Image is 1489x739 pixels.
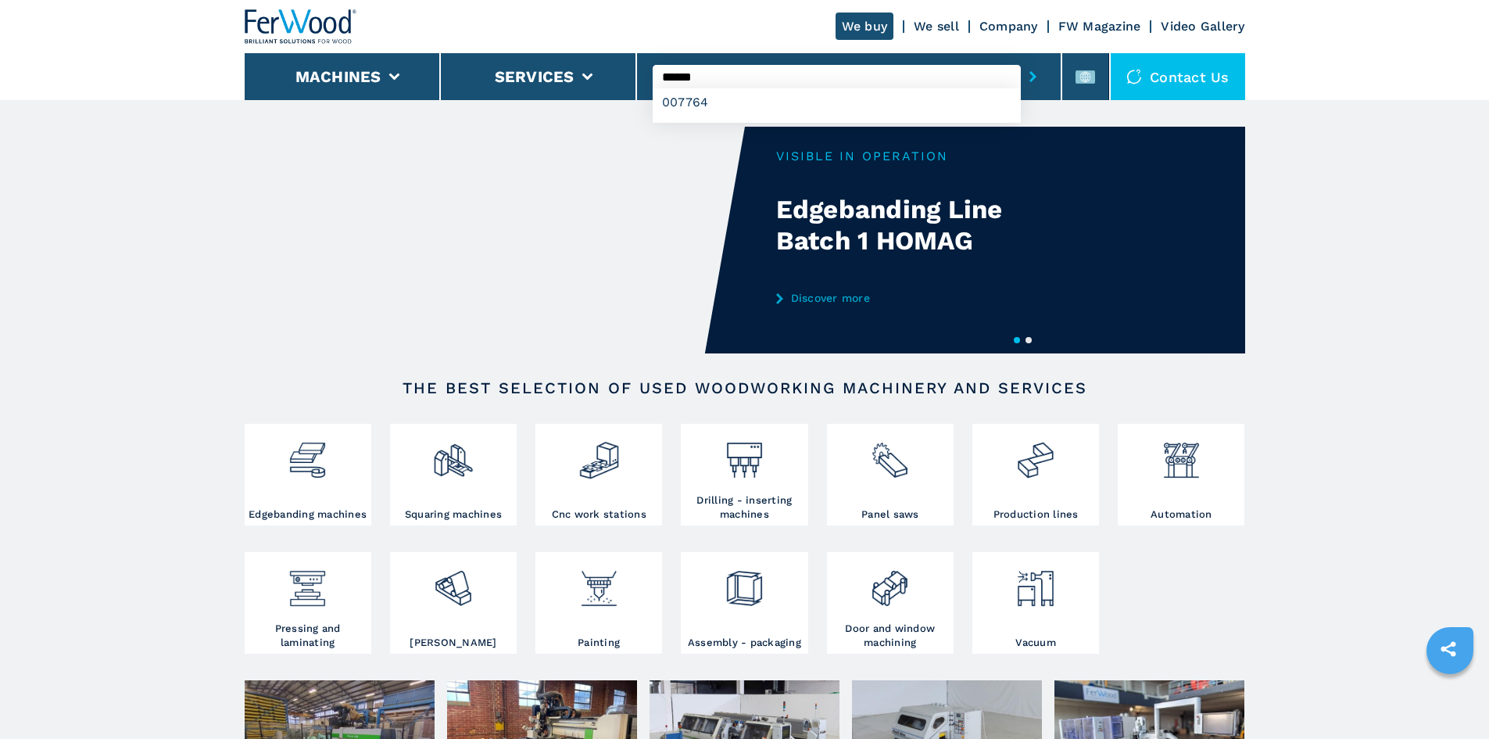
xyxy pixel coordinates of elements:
a: Door and window machining [827,552,954,654]
a: Drilling - inserting machines [681,424,807,526]
h3: Assembly - packaging [688,636,801,650]
img: squadratrici_2.png [432,428,474,481]
a: Automation [1118,424,1244,526]
img: montaggio_imballaggio_2.png [724,556,765,609]
a: Painting [535,552,662,654]
a: Assembly - packaging [681,552,807,654]
img: verniciatura_1.png [578,556,620,609]
a: Panel saws [827,424,954,526]
img: automazione.png [1161,428,1202,481]
a: sharethis [1429,630,1468,669]
h3: Panel saws [861,508,919,522]
button: Services [495,67,574,86]
a: FW Magazine [1058,19,1141,34]
button: Machines [295,67,381,86]
h2: The best selection of used woodworking machinery and services [295,378,1195,397]
img: Contact us [1126,69,1142,84]
img: linee_di_produzione_2.png [1015,428,1056,481]
a: Edgebanding machines [245,424,371,526]
a: Video Gallery [1161,19,1244,34]
a: Discover more [776,292,1083,304]
div: 007764 [653,88,1021,117]
img: aspirazione_1.png [1015,556,1056,609]
button: 2 [1025,337,1032,343]
a: Vacuum [972,552,1099,654]
h3: Squaring machines [405,508,502,522]
h3: Production lines [993,508,1079,522]
h3: [PERSON_NAME] [410,636,496,650]
a: Cnc work stations [535,424,662,526]
h3: Vacuum [1015,636,1056,650]
img: pressa-strettoia.png [287,556,328,609]
img: sezionatrici_2.png [869,428,911,481]
a: We sell [914,19,959,34]
img: lavorazione_porte_finestre_2.png [869,556,911,609]
a: Squaring machines [390,424,517,526]
iframe: Chat [1423,669,1477,727]
h3: Cnc work stations [552,508,646,522]
button: 1 [1014,337,1020,343]
h3: Drilling - inserting machines [685,493,804,522]
video: Your browser does not support the video tag. [245,127,745,353]
h3: Pressing and laminating [249,622,367,650]
img: foratrici_inseritrici_2.png [724,428,765,481]
h3: Door and window machining [831,622,950,650]
a: Production lines [972,424,1099,526]
img: centro_di_lavoro_cnc_2.png [578,428,620,481]
img: bordatrici_1.png [287,428,328,481]
div: Contact us [1111,53,1245,100]
img: levigatrici_2.png [432,556,474,609]
h3: Painting [578,636,620,650]
a: Pressing and laminating [245,552,371,654]
h3: Automation [1151,508,1212,522]
button: submit-button [1021,59,1045,95]
a: [PERSON_NAME] [390,552,517,654]
img: Ferwood [245,9,357,44]
h3: Edgebanding machines [249,508,367,522]
a: We buy [836,13,894,40]
a: Company [979,19,1038,34]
